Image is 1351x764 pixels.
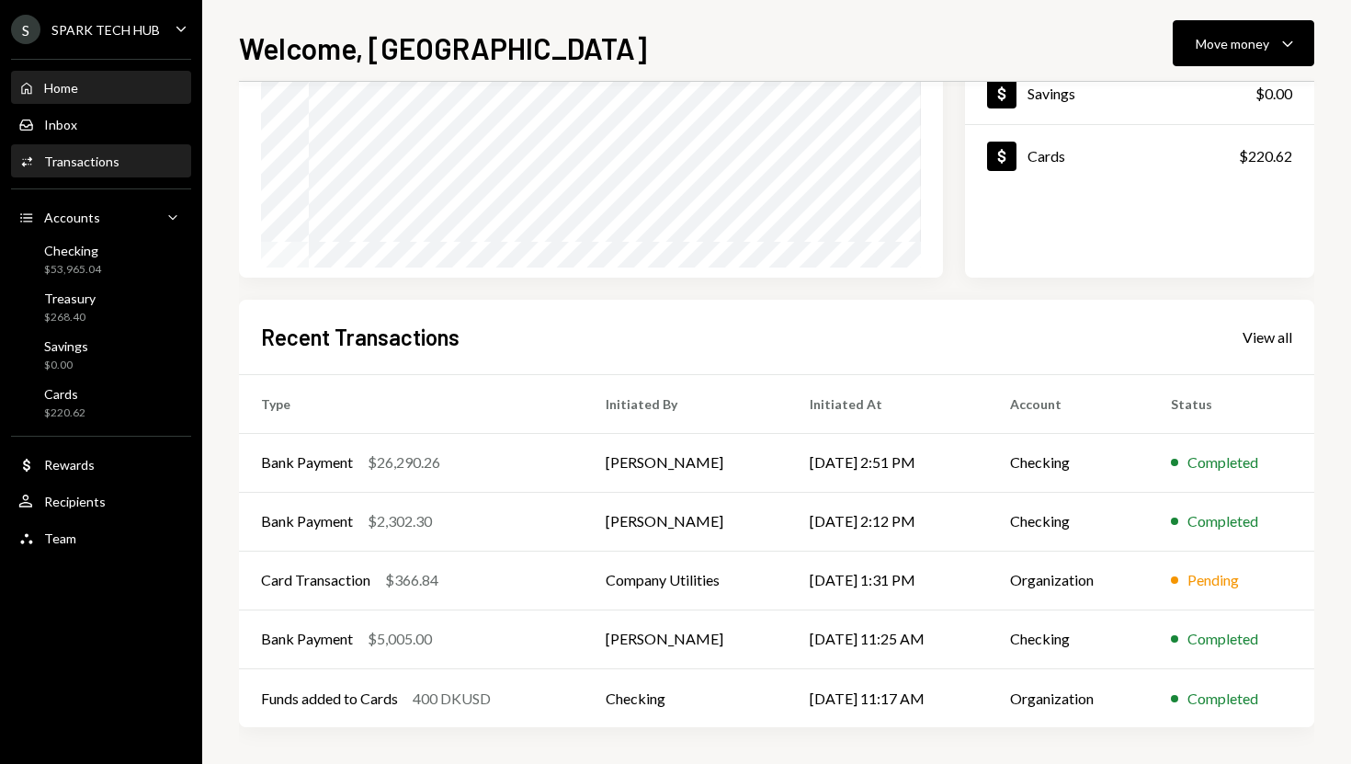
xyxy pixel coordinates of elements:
div: $0.00 [44,358,88,373]
div: Rewards [44,457,95,473]
div: Bank Payment [261,628,353,650]
td: [DATE] 11:25 AM [788,610,988,668]
div: 400 DKUSD [413,688,491,710]
a: View all [1243,326,1292,347]
a: Team [11,521,191,554]
div: $0.00 [1255,83,1292,105]
a: Cards$220.62 [11,381,191,425]
div: Inbox [44,117,77,132]
a: Accounts [11,200,191,234]
a: Rewards [11,448,191,481]
a: Cards$220.62 [965,125,1314,187]
div: SPARK TECH HUB [51,22,160,38]
div: Home [44,80,78,96]
td: Company Utilities [584,551,788,610]
td: [PERSON_NAME] [584,492,788,551]
div: Team [44,530,76,546]
div: Move money [1196,34,1269,53]
a: Transactions [11,144,191,177]
th: Type [239,374,584,433]
a: Inbox [11,108,191,141]
div: Completed [1187,451,1258,473]
td: [PERSON_NAME] [584,610,788,668]
td: [DATE] 2:12 PM [788,492,988,551]
th: Account [988,374,1149,433]
div: Card Transaction [261,569,370,591]
div: Savings [44,338,88,354]
button: Move money [1173,20,1314,66]
div: Bank Payment [261,451,353,473]
div: S [11,15,40,44]
div: Treasury [44,291,96,306]
td: Checking [988,433,1149,492]
div: Completed [1187,628,1258,650]
div: $366.84 [385,569,438,591]
div: Completed [1187,688,1258,710]
div: Completed [1187,510,1258,532]
div: $268.40 [44,310,96,325]
td: [DATE] 11:17 AM [788,668,988,727]
th: Status [1149,374,1314,433]
div: Cards [1027,147,1065,165]
div: Funds added to Cards [261,688,398,710]
a: Treasury$268.40 [11,285,191,329]
td: [DATE] 1:31 PM [788,551,988,610]
div: Cards [44,386,85,402]
a: Checking$53,965.04 [11,237,191,281]
div: $220.62 [44,405,85,421]
h2: Recent Transactions [261,322,460,352]
div: Accounts [44,210,100,225]
div: Bank Payment [261,510,353,532]
a: Savings$0.00 [11,333,191,377]
td: Organization [988,551,1149,610]
div: $220.62 [1239,145,1292,167]
div: Checking [44,243,101,258]
div: $26,290.26 [368,451,440,473]
th: Initiated At [788,374,988,433]
h1: Welcome, [GEOGRAPHIC_DATA] [239,29,647,66]
div: $2,302.30 [368,510,432,532]
a: Home [11,71,191,104]
td: Checking [988,610,1149,668]
td: Organization [988,668,1149,727]
div: Pending [1187,569,1239,591]
td: [PERSON_NAME] [584,433,788,492]
td: Checking [584,668,788,727]
td: [DATE] 2:51 PM [788,433,988,492]
div: Savings [1027,85,1075,102]
div: View all [1243,328,1292,347]
div: Transactions [44,154,119,169]
a: Recipients [11,485,191,518]
th: Initiated By [584,374,788,433]
div: Recipients [44,494,106,509]
td: Checking [988,492,1149,551]
div: $53,965.04 [44,262,101,278]
a: Savings$0.00 [965,63,1314,124]
div: $5,005.00 [368,628,432,650]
